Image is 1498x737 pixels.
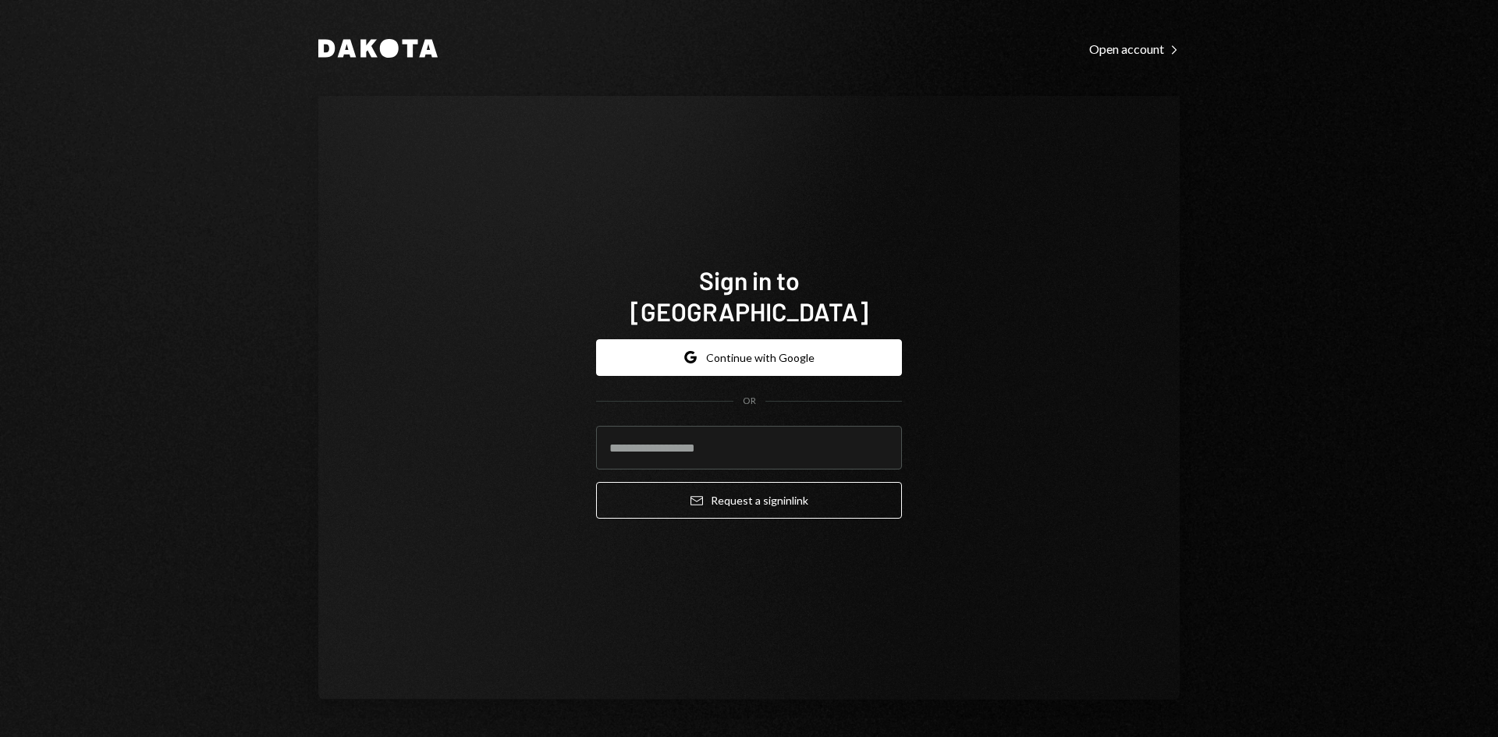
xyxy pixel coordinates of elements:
button: Continue with Google [596,339,902,376]
div: Open account [1089,41,1180,57]
a: Open account [1089,40,1180,57]
h1: Sign in to [GEOGRAPHIC_DATA] [596,264,902,327]
div: OR [743,395,756,408]
button: Request a signinlink [596,482,902,519]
